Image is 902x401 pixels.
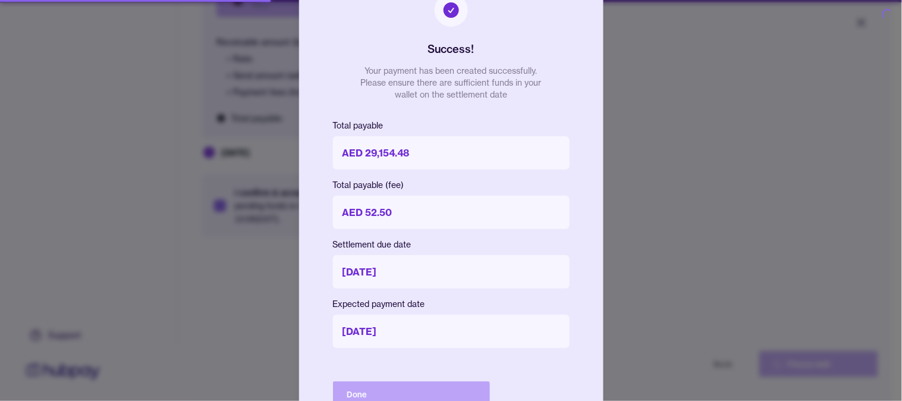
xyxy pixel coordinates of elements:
[333,136,570,170] p: AED 29,154.48
[333,298,570,310] p: Expected payment date
[333,196,570,229] p: AED 52.50
[333,255,570,289] p: [DATE]
[333,239,570,250] p: Settlement due date
[428,41,474,58] h2: Success!
[356,65,546,101] p: Your payment has been created successfully. Please ensure there are sufficient funds in your wall...
[333,120,570,131] p: Total payable
[333,315,570,348] p: [DATE]
[333,179,570,191] p: Total payable (fee)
